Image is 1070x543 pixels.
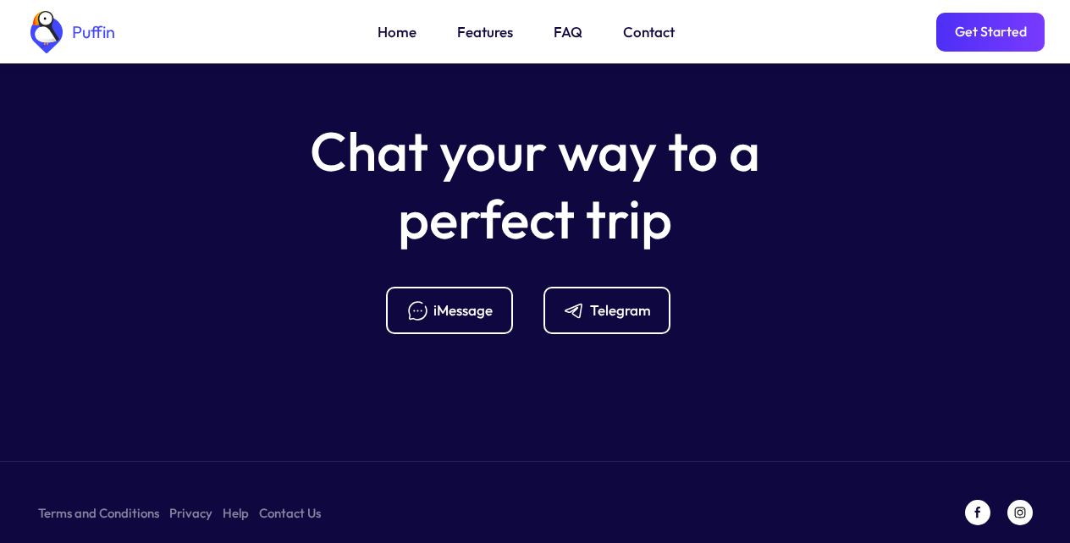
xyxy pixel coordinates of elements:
a: iMessage [386,287,527,334]
a: Privacy [169,502,212,524]
a: Help [223,502,249,524]
div: Puffin [68,24,115,41]
a: Contact Us [259,502,321,524]
h5: Chat your way to a perfect trip [281,118,789,253]
div: Telegram [590,301,651,320]
a: Contact [623,21,675,43]
a: Terms and Conditions [38,502,159,524]
a: Features [457,21,513,43]
a: Telegram [543,287,684,334]
a: FAQ [554,21,582,43]
div: iMessage [433,301,493,320]
a: home [25,11,115,53]
a: Home [378,21,416,43]
a: Get Started [936,13,1045,52]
